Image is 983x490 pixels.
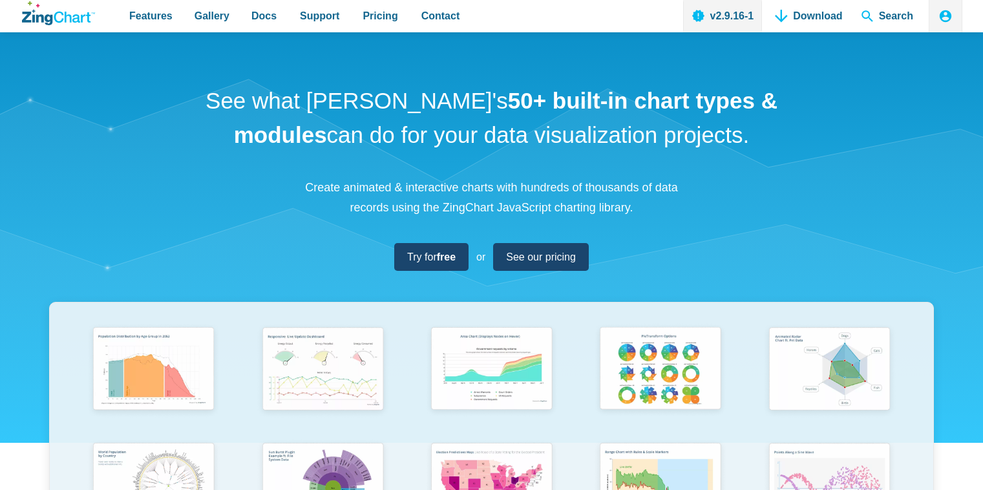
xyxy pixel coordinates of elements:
[407,322,576,438] a: Area Chart (Displays Nodes on Hover)
[251,7,277,25] span: Docs
[86,322,221,418] img: Population Distribution by Age Group in 2052
[493,243,589,271] a: See our pricing
[129,7,173,25] span: Features
[238,322,407,438] a: Responsive Live Update Dashboard
[255,322,390,418] img: Responsive Live Update Dashboard
[195,7,229,25] span: Gallery
[201,84,783,152] h1: See what [PERSON_NAME]'s can do for your data visualization projects.
[745,322,914,438] a: Animated Radar Chart ft. Pet Data
[407,248,456,266] span: Try for
[762,322,897,418] img: Animated Radar Chart ft. Pet Data
[506,248,576,266] span: See our pricing
[69,322,238,438] a: Population Distribution by Age Group in 2052
[394,243,469,271] a: Try forfree
[234,88,777,147] strong: 50+ built-in chart types & modules
[22,1,95,25] a: ZingChart Logo. Click to return to the homepage
[363,7,397,25] span: Pricing
[300,7,339,25] span: Support
[576,322,745,438] a: Pie Transform Options
[476,248,485,266] span: or
[298,178,686,217] p: Create animated & interactive charts with hundreds of thousands of data records using the ZingCha...
[421,7,460,25] span: Contact
[424,322,559,418] img: Area Chart (Displays Nodes on Hover)
[593,322,728,418] img: Pie Transform Options
[437,251,456,262] strong: free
